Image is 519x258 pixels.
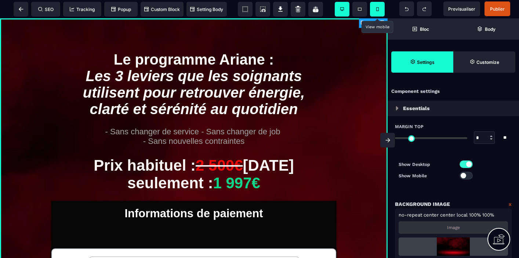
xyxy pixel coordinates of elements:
[399,172,453,179] p: Show Mobile
[509,200,512,208] a: x
[403,104,430,113] p: Essentials
[485,26,496,32] strong: Body
[144,7,180,12] span: Custom Block
[399,212,422,218] span: no-repeat
[51,183,336,209] div: Informations de paiement
[431,237,475,256] img: loading
[469,212,494,218] span: 100% 100%
[490,6,505,12] span: Publier
[255,2,270,17] span: Screenshot
[396,106,399,110] img: loading
[447,225,460,230] p: Image
[420,26,429,32] strong: Bloc
[111,7,131,12] span: Popup
[457,212,468,218] span: local
[388,18,453,40] span: Open Blocks
[238,2,253,17] span: View components
[453,51,515,73] span: Open Style Manager
[395,200,450,208] p: Background Image
[424,212,455,218] span: center center
[399,161,453,168] p: Show Desktop
[51,109,336,128] text: - Sans changer de service - Sans changer de job - Sans nouvelles contraintes
[70,7,95,12] span: Tracking
[391,51,453,73] span: Settings
[417,59,435,65] strong: Settings
[57,135,331,177] h1: 1 997€
[448,6,475,12] span: Previsualiser
[38,7,54,12] span: SEO
[388,84,519,99] div: Component settings
[395,124,424,130] span: Margin Top
[80,33,308,99] text: Le programme Ariane :
[476,59,499,65] strong: Customize
[83,50,309,99] i: Les 3 leviers que les soignants utilisent pour retrouver énergie, clarté et sérénité au quotidien
[190,7,223,12] span: Setting Body
[453,18,519,40] span: Open Layer Manager
[443,1,480,16] span: Preview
